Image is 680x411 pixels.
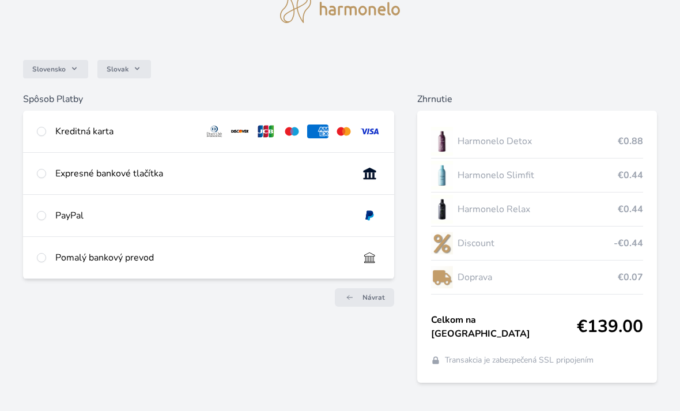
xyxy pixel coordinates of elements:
[431,195,453,224] img: CLEAN_RELAX_se_stinem_x-lo.jpg
[431,263,453,292] img: delivery-lo.png
[281,125,303,138] img: maestro.svg
[458,270,618,284] span: Doprava
[107,65,129,74] span: Slovak
[359,125,380,138] img: visa.svg
[32,65,66,74] span: Slovensko
[97,60,151,78] button: Slovak
[335,288,394,307] a: Návrat
[458,134,618,148] span: Harmonelo Detox
[618,270,643,284] span: €0.07
[445,355,594,366] span: Transakcia je zabezpečená SSL pripojením
[614,236,643,250] span: -€0.44
[431,161,453,190] img: SLIMFIT_se_stinem_x-lo.jpg
[333,125,354,138] img: mc.svg
[307,125,328,138] img: amex.svg
[618,168,643,182] span: €0.44
[362,293,385,302] span: Návrat
[55,251,350,265] div: Pomalý bankový prevod
[359,209,380,223] img: paypal.svg
[458,202,618,216] span: Harmonelo Relax
[431,127,453,156] img: DETOX_se_stinem_x-lo.jpg
[23,92,394,106] h6: Spôsob Platby
[458,236,614,250] span: Discount
[431,313,577,341] span: Celkom na [GEOGRAPHIC_DATA]
[55,209,350,223] div: PayPal
[55,167,350,180] div: Expresné bankové tlačítka
[618,202,643,216] span: €0.44
[618,134,643,148] span: €0.88
[458,168,618,182] span: Harmonelo Slimfit
[255,125,277,138] img: jcb.svg
[431,229,453,258] img: discount-lo.png
[359,251,380,265] img: bankTransfer_IBAN.svg
[23,60,88,78] button: Slovensko
[577,316,643,337] span: €139.00
[417,92,657,106] h6: Zhrnutie
[229,125,251,138] img: discover.svg
[359,167,380,180] img: onlineBanking_SK.svg
[204,125,225,138] img: diners.svg
[55,125,195,138] div: Kreditná karta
